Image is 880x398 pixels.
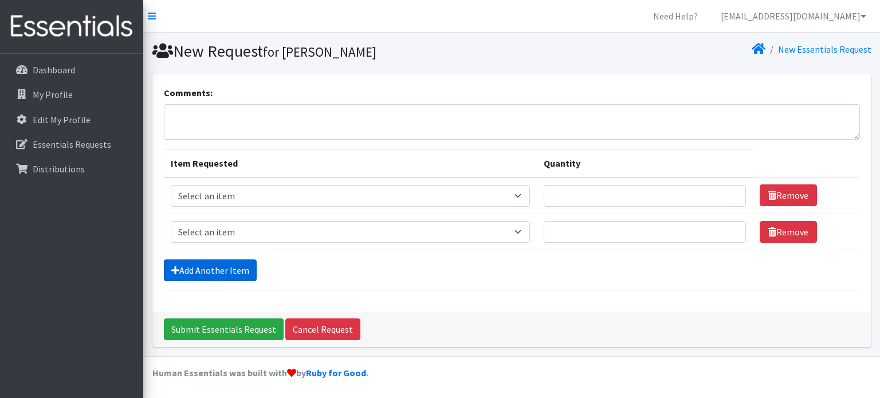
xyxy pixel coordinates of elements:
[33,64,75,76] p: Dashboard
[5,108,139,131] a: Edit My Profile
[5,157,139,180] a: Distributions
[5,58,139,81] a: Dashboard
[164,259,257,281] a: Add Another Item
[644,5,707,27] a: Need Help?
[164,318,284,340] input: Submit Essentials Request
[263,44,376,60] small: for [PERSON_NAME]
[5,133,139,156] a: Essentials Requests
[152,367,368,379] strong: Human Essentials was built with by .
[537,149,753,178] th: Quantity
[306,367,366,379] a: Ruby for Good
[33,114,91,125] p: Edit My Profile
[33,89,73,100] p: My Profile
[712,5,875,27] a: [EMAIL_ADDRESS][DOMAIN_NAME]
[152,41,508,61] h1: New Request
[164,86,213,100] label: Comments:
[285,318,360,340] a: Cancel Request
[33,139,111,150] p: Essentials Requests
[5,7,139,46] img: HumanEssentials
[164,149,537,178] th: Item Requested
[33,163,85,175] p: Distributions
[5,83,139,106] a: My Profile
